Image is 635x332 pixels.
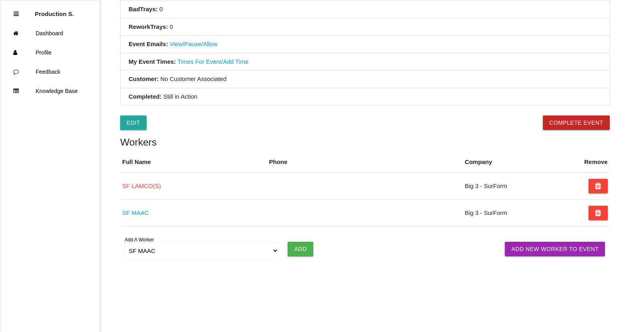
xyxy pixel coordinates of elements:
[129,93,162,100] b: Completed:
[122,209,149,216] a: SF MAAC
[121,1,609,18] li: 0
[129,58,176,65] b: My Event Times:
[0,62,100,81] a: Feedback
[121,18,609,36] li: 0
[463,173,560,200] td: Big 3 - SurForm
[0,24,100,43] a: Dashboard
[14,4,19,24] div: Close
[35,4,74,17] p: Production Shifts
[129,6,158,12] b: Bad Trays :
[543,115,610,130] button: Complete Event
[505,242,605,256] a: Add New Worker To Event
[288,242,313,256] input: Add
[120,115,147,130] a: Edit
[120,152,267,173] th: Full Name
[0,81,100,101] a: Knowledge Base
[122,182,161,189] a: SF LAMCO(S)
[463,152,560,173] th: Company
[463,200,560,227] td: Big 3 - SurForm
[129,23,168,30] b: Rework Trays :
[125,236,154,243] label: Add A Worker
[121,71,609,88] li: No Customer Associated
[582,152,609,173] th: Remove
[121,88,609,105] li: Still in Action
[129,75,159,82] b: Customer:
[0,43,100,62] a: Profile
[170,40,218,47] a: View/Pause/Allow
[267,152,463,173] th: Phone
[120,137,610,148] h5: Workers
[129,40,168,47] b: Event Emails:
[177,58,248,65] a: Times For Event/Add Time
